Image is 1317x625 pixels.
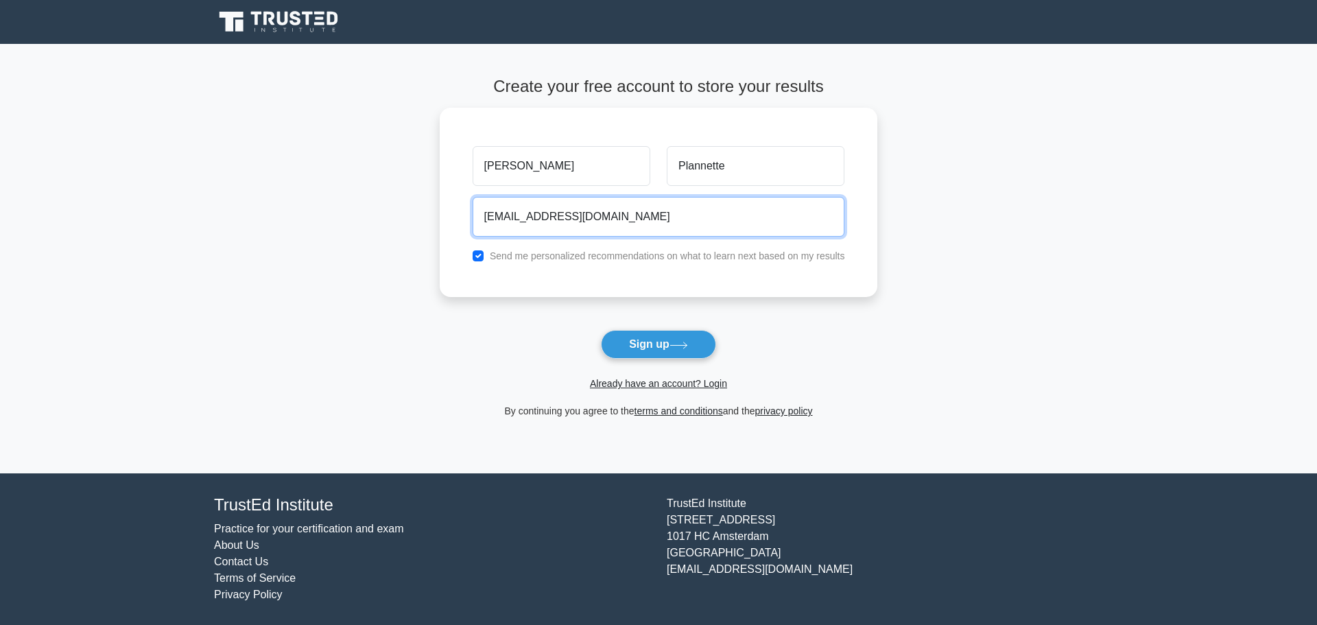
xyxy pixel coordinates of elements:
a: privacy policy [755,405,813,416]
label: Send me personalized recommendations on what to learn next based on my results [490,250,845,261]
a: Practice for your certification and exam [214,523,404,534]
input: Last name [667,146,844,186]
button: Sign up [601,330,716,359]
h4: TrustEd Institute [214,495,650,515]
input: Email [473,197,845,237]
input: First name [473,146,650,186]
a: Terms of Service [214,572,296,584]
div: By continuing you agree to the and the [431,403,886,419]
a: Already have an account? Login [590,378,727,389]
a: Privacy Policy [214,589,283,600]
div: TrustEd Institute [STREET_ADDRESS] 1017 HC Amsterdam [GEOGRAPHIC_DATA] [EMAIL_ADDRESS][DOMAIN_NAME] [658,495,1111,603]
a: About Us [214,539,259,551]
a: terms and conditions [634,405,723,416]
h4: Create your free account to store your results [440,77,878,97]
a: Contact Us [214,556,268,567]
